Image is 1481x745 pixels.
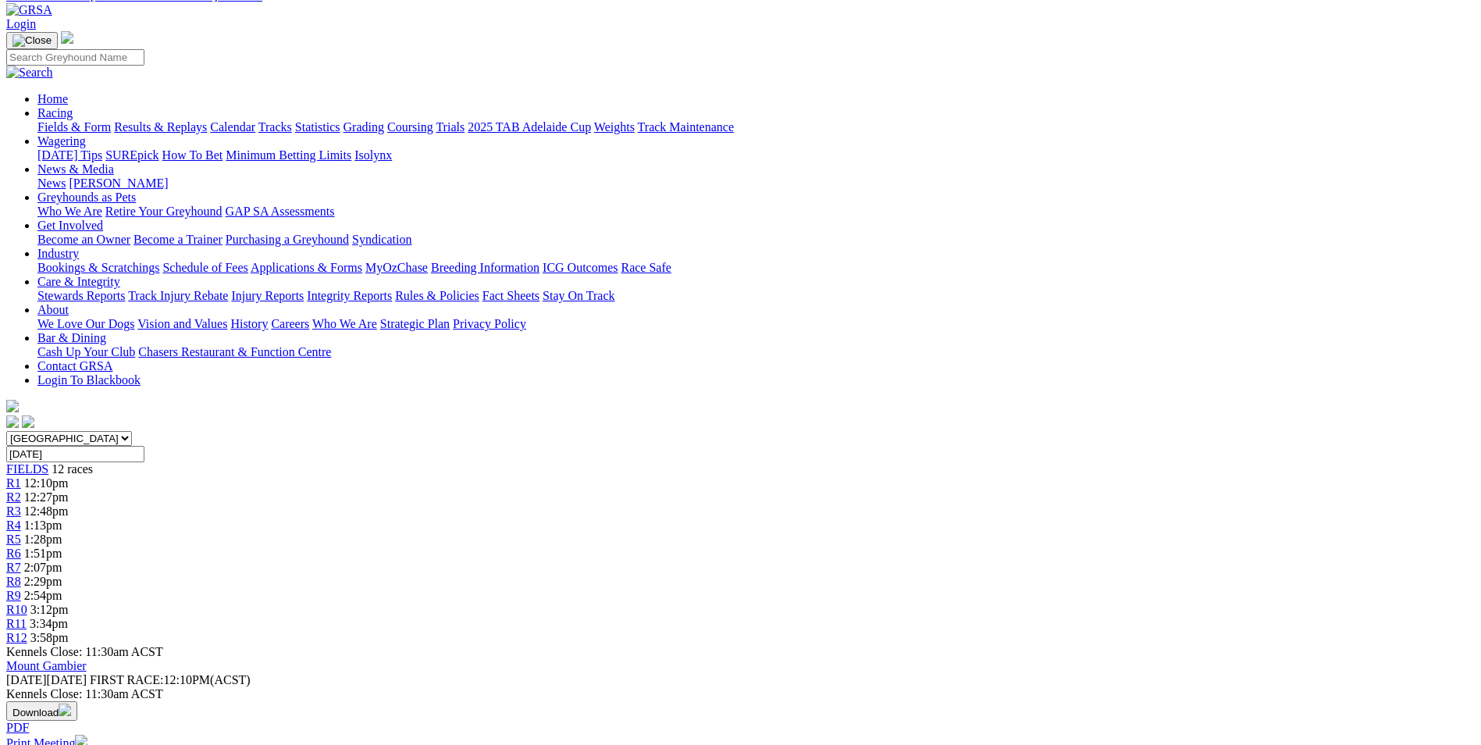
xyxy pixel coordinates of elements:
[230,317,268,330] a: History
[6,645,163,658] span: Kennels Close: 11:30am ACST
[37,345,135,358] a: Cash Up Your Club
[37,176,66,190] a: News
[307,289,392,302] a: Integrity Reports
[543,289,614,302] a: Stay On Track
[37,233,1475,247] div: Get Involved
[6,603,27,616] a: R10
[6,3,52,17] img: GRSA
[354,148,392,162] a: Isolynx
[436,120,465,134] a: Trials
[395,289,479,302] a: Rules & Policies
[312,317,377,330] a: Who We Are
[621,261,671,274] a: Race Safe
[6,533,21,546] a: R5
[37,219,103,232] a: Get Involved
[37,120,111,134] a: Fields & Form
[6,49,144,66] input: Search
[90,673,163,686] span: FIRST RACE:
[6,17,36,30] a: Login
[37,289,125,302] a: Stewards Reports
[59,704,71,716] img: download.svg
[6,462,48,476] a: FIELDS
[37,373,141,387] a: Login To Blackbook
[6,721,29,734] a: PDF
[226,233,349,246] a: Purchasing a Greyhound
[6,519,21,532] a: R4
[37,191,136,204] a: Greyhounds as Pets
[90,673,251,686] span: 12:10PM(ACST)
[258,120,292,134] a: Tracks
[344,120,384,134] a: Grading
[6,617,27,630] a: R11
[24,547,62,560] span: 1:51pm
[37,247,79,260] a: Industry
[37,176,1475,191] div: News & Media
[24,504,69,518] span: 12:48pm
[37,205,102,218] a: Who We Are
[138,345,331,358] a: Chasers Restaurant & Function Centre
[134,233,223,246] a: Become a Trainer
[6,504,21,518] a: R3
[6,687,1475,701] div: Kennels Close: 11:30am ACST
[543,261,618,274] a: ICG Outcomes
[431,261,539,274] a: Breeding Information
[6,673,87,686] span: [DATE]
[594,120,635,134] a: Weights
[37,261,1475,275] div: Industry
[52,462,93,476] span: 12 races
[387,120,433,134] a: Coursing
[6,446,144,462] input: Select date
[37,106,73,119] a: Racing
[37,261,159,274] a: Bookings & Scratchings
[30,617,68,630] span: 3:34pm
[453,317,526,330] a: Privacy Policy
[105,148,158,162] a: SUREpick
[231,289,304,302] a: Injury Reports
[37,92,68,105] a: Home
[6,631,27,644] a: R12
[24,519,62,532] span: 1:13pm
[6,575,21,588] span: R8
[482,289,539,302] a: Fact Sheets
[6,32,58,49] button: Toggle navigation
[105,205,223,218] a: Retire Your Greyhound
[6,490,21,504] a: R2
[61,31,73,44] img: logo-grsa-white.png
[37,275,120,288] a: Care & Integrity
[37,317,1475,331] div: About
[6,476,21,490] a: R1
[37,148,1475,162] div: Wagering
[6,701,77,721] button: Download
[6,547,21,560] a: R6
[24,575,62,588] span: 2:29pm
[380,317,450,330] a: Strategic Plan
[6,561,21,574] a: R7
[37,134,86,148] a: Wagering
[37,162,114,176] a: News & Media
[30,603,69,616] span: 3:12pm
[37,148,102,162] a: [DATE] Tips
[37,359,112,372] a: Contact GRSA
[6,589,21,602] a: R9
[37,303,69,316] a: About
[37,345,1475,359] div: Bar & Dining
[22,415,34,428] img: twitter.svg
[37,120,1475,134] div: Racing
[162,261,247,274] a: Schedule of Fees
[468,120,591,134] a: 2025 TAB Adelaide Cup
[37,331,106,344] a: Bar & Dining
[69,176,168,190] a: [PERSON_NAME]
[6,400,19,412] img: logo-grsa-white.png
[37,289,1475,303] div: Care & Integrity
[37,233,130,246] a: Become an Owner
[352,233,411,246] a: Syndication
[6,673,47,686] span: [DATE]
[30,631,69,644] span: 3:58pm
